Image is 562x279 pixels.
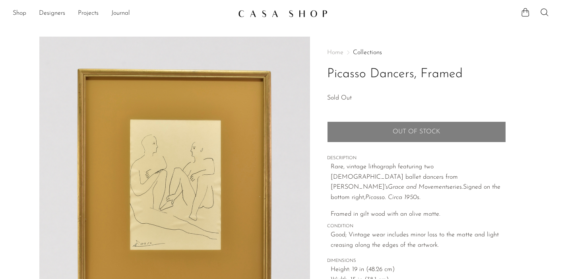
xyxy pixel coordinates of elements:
[13,7,232,20] nav: Desktop navigation
[327,64,506,84] h1: Picasso Dancers, Framed
[327,155,506,162] span: DESCRIPTION
[331,164,463,190] span: Rare, vintage lithograph featuring two [DEMOGRAPHIC_DATA] ballet dancers from [PERSON_NAME]'s series
[13,8,26,19] a: Shop
[39,8,65,19] a: Designers
[331,230,506,250] span: Good; Vintage wear includes minor loss to the matte and light creasing along the edges of the art...
[13,7,232,20] ul: NEW HEADER MENU
[365,194,421,201] em: Picasso. Circa 1950s.
[327,223,506,230] span: CONDITION
[327,121,506,142] button: Add to cart
[111,8,130,19] a: Journal
[327,49,343,56] span: Home
[388,184,447,190] em: Grace and Movement
[327,49,506,56] nav: Breadcrumbs
[78,8,99,19] a: Projects
[353,49,382,56] a: Collections
[331,211,440,217] span: Framed in gilt wood with an olive matte.
[462,184,463,190] em: .
[393,128,440,136] span: Out of stock
[327,95,352,101] span: Sold Out
[331,265,506,275] span: Height: 19 in (48.26 cm)
[327,258,506,265] span: DIMENSIONS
